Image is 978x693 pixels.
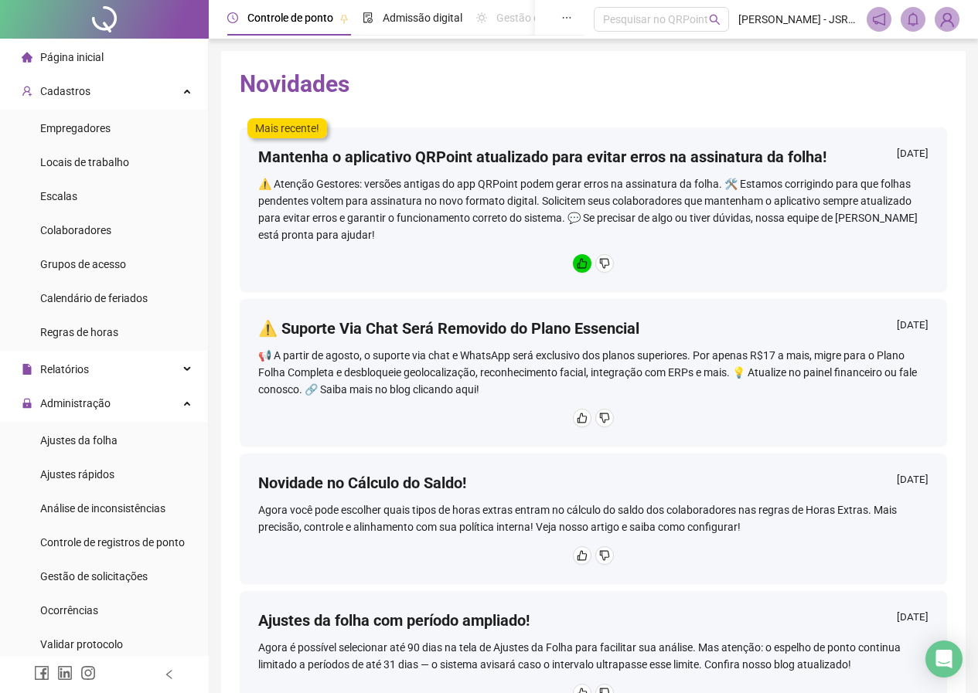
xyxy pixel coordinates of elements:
[383,12,462,24] span: Admissão digital
[258,318,639,339] h4: ⚠️ Suporte Via Chat Será Removido do Plano Essencial
[897,146,929,165] div: [DATE]
[240,70,947,99] h2: Novidades
[577,413,588,423] span: like
[40,468,114,481] span: Ajustes rápidos
[40,570,148,583] span: Gestão de solicitações
[40,292,148,304] span: Calendário de feriados
[22,398,32,409] span: lock
[258,347,929,398] div: 📢 A partir de agosto, o suporte via chat e WhatsApp será exclusivo dos planos superiores. Por ape...
[599,413,610,423] span: dislike
[258,472,466,494] h4: Novidade no Cálculo do Saldo!
[40,224,111,236] span: Colaboradores
[258,146,826,168] h4: Mantenha o aplicativo QRPoint atualizado para evitar erros na assinatura da folha!
[40,85,90,97] span: Cadastros
[897,318,929,337] div: [DATE]
[40,156,129,168] span: Locais de trabalho
[339,14,349,23] span: pushpin
[40,326,118,338] span: Regras de horas
[22,364,32,375] span: file
[577,258,588,269] span: like
[40,536,185,549] span: Controle de registros de ponto
[80,665,96,681] span: instagram
[40,502,165,515] span: Análise de inconsistências
[247,118,327,138] label: Mais recente!
[872,12,886,26] span: notification
[40,397,111,409] span: Administração
[227,12,238,23] span: clock-circle
[925,640,963,678] div: Open Intercom Messenger
[897,610,929,629] div: [DATE]
[40,434,118,447] span: Ajustes da folha
[935,8,959,31] img: 85226
[40,51,104,63] span: Página inicial
[476,12,487,23] span: sun
[738,11,857,28] span: [PERSON_NAME] - JSR SERVICOS GRAFICOS LTDA
[40,363,89,375] span: Relatórios
[258,501,929,535] div: Agora você pode escolher quais tipos de horas extras entram no cálculo do saldo dos colaboradores...
[363,12,373,23] span: file-done
[40,638,123,651] span: Validar protocolo
[599,258,610,269] span: dislike
[22,86,32,97] span: user-add
[709,14,721,25] span: search
[247,12,333,24] span: Controle de ponto
[40,604,98,617] span: Ocorrências
[40,258,126,270] span: Grupos de acesso
[897,472,929,491] div: [DATE]
[34,665,49,681] span: facebook
[164,669,175,680] span: left
[906,12,920,26] span: bell
[599,550,610,561] span: dislike
[57,665,73,681] span: linkedin
[561,12,572,23] span: ellipsis
[22,52,32,63] span: home
[496,12,574,24] span: Gestão de férias
[258,639,929,673] div: Agora é possível selecionar até 90 dias na tela de Ajustes da Folha para facilitar sua análise. M...
[258,175,929,243] div: ⚠️ Atenção Gestores: versões antigas do app QRPoint podem gerar erros na assinatura da folha. 🛠️ ...
[40,190,77,202] span: Escalas
[40,122,111,134] span: Empregadores
[577,550,588,561] span: like
[258,610,530,631] h4: Ajustes da folha com período ampliado!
